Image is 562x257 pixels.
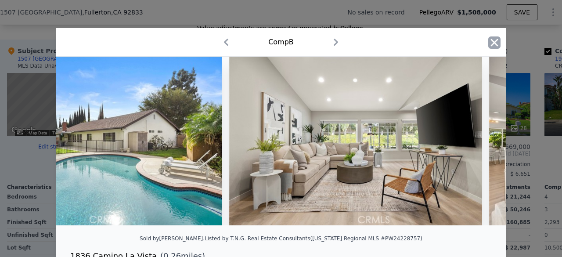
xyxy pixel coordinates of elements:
[140,235,205,242] div: Sold by [PERSON_NAME] .
[229,57,482,225] img: Property Img
[268,37,294,47] div: Comp B
[205,235,422,242] div: Listed by T.N.G. Real Estate Consultants ([US_STATE] Regional MLS #PW24228757)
